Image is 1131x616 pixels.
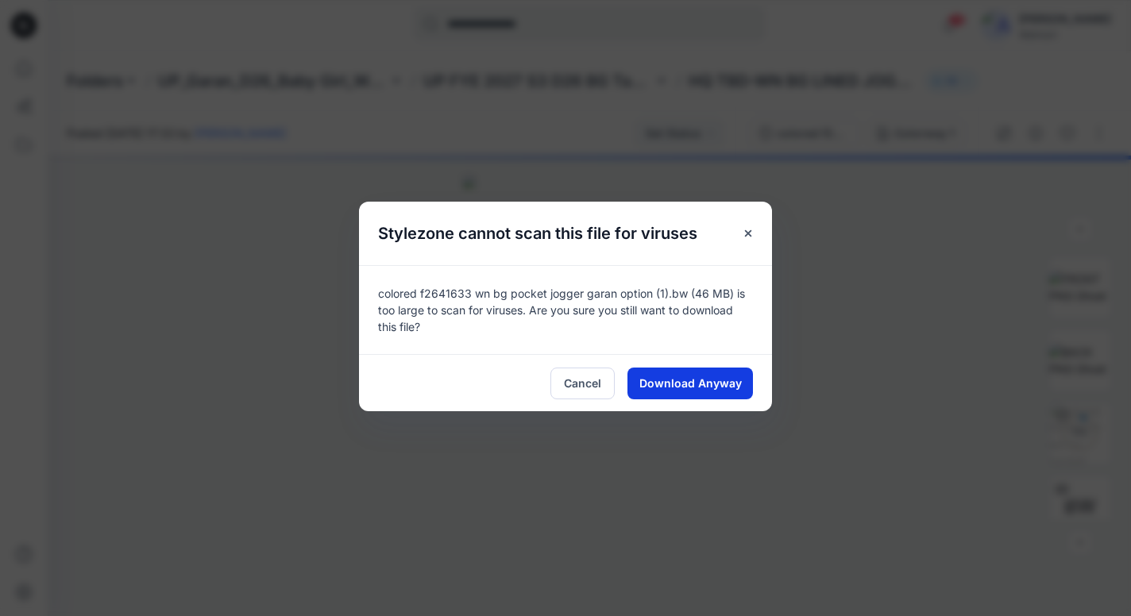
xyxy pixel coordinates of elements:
button: Download Anyway [627,368,753,399]
button: Close [734,219,762,248]
span: Download Anyway [639,375,742,391]
span: Cancel [564,375,601,391]
h5: Stylezone cannot scan this file for viruses [359,202,716,265]
div: colored f2641633 wn bg pocket jogger garan option (1).bw (46 MB) is too large to scan for viruses... [359,265,772,354]
button: Cancel [550,368,615,399]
